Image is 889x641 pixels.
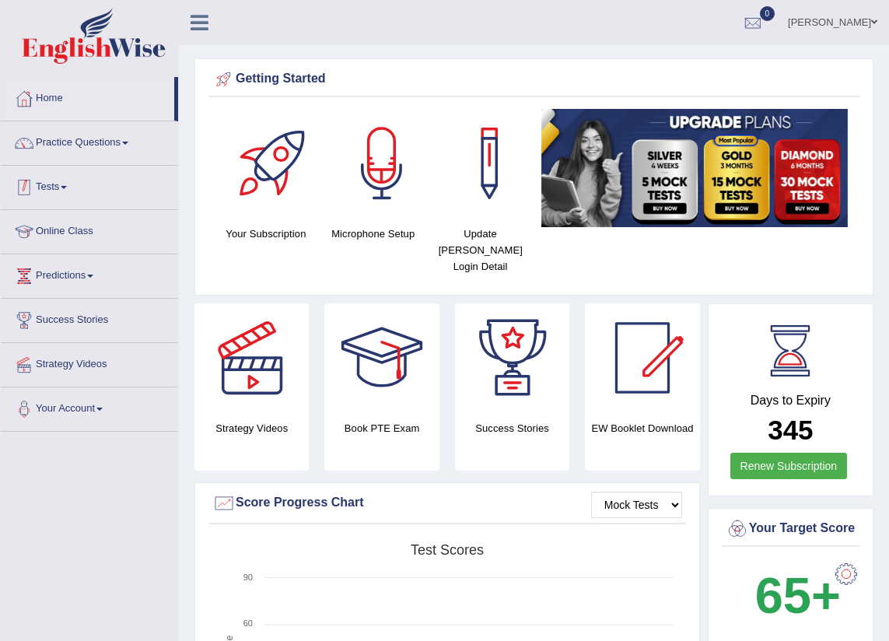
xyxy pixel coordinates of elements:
[726,517,856,541] div: Your Target Score
[1,210,178,249] a: Online Class
[455,420,569,436] h4: Success Stories
[194,420,309,436] h4: Strategy Videos
[1,77,174,116] a: Home
[212,492,682,515] div: Score Progress Chart
[411,542,484,558] tspan: Test scores
[212,68,856,91] div: Getting Started
[585,420,699,436] h4: EW Booklet Download
[1,121,178,160] a: Practice Questions
[1,343,178,382] a: Strategy Videos
[1,299,178,338] a: Success Stories
[730,453,848,479] a: Renew Subscription
[1,166,178,205] a: Tests
[726,394,856,408] h4: Days to Expiry
[768,415,813,445] b: 345
[324,420,439,436] h4: Book PTE Exam
[755,567,841,624] b: 65+
[243,573,253,582] text: 90
[327,226,419,242] h4: Microphone Setup
[435,226,527,275] h4: Update [PERSON_NAME] Login Detail
[1,387,178,426] a: Your Account
[1,254,178,293] a: Predictions
[541,109,848,227] img: small5.jpg
[760,6,775,21] span: 0
[220,226,312,242] h4: Your Subscription
[243,618,253,628] text: 60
